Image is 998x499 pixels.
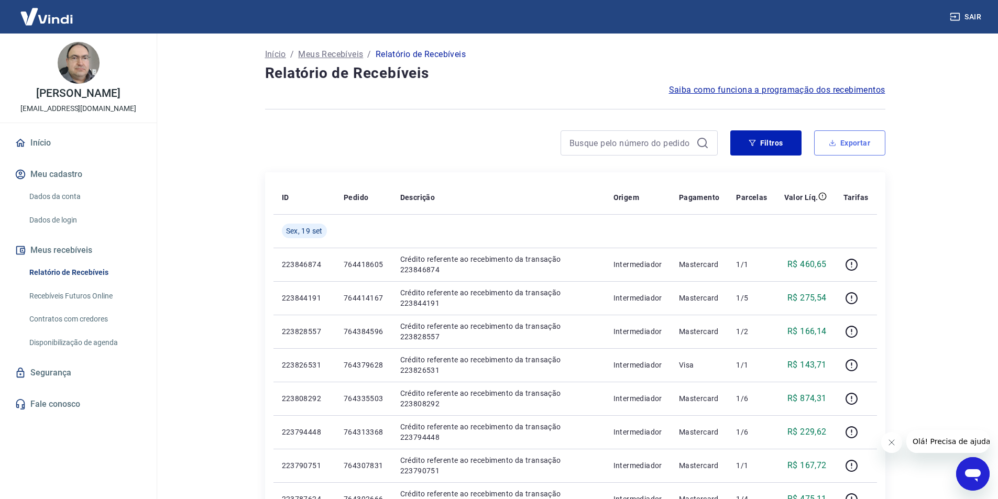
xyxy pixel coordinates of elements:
[282,427,327,437] p: 223794448
[282,393,327,404] p: 223808292
[679,460,720,471] p: Mastercard
[736,427,767,437] p: 1/6
[787,325,827,338] p: R$ 166,14
[881,432,902,453] iframe: Fechar mensagem
[843,192,869,203] p: Tarifas
[400,192,435,203] p: Descrição
[784,192,818,203] p: Valor Líq.
[344,360,383,370] p: 764379628
[25,186,144,207] a: Dados da conta
[282,460,327,471] p: 223790751
[814,130,885,156] button: Exportar
[613,360,662,370] p: Intermediador
[25,308,144,330] a: Contratos com credores
[286,226,323,236] span: Sex, 19 set
[569,135,692,151] input: Busque pelo número do pedido
[25,285,144,307] a: Recebíveis Futuros Online
[367,48,371,61] p: /
[679,192,720,203] p: Pagamento
[344,326,383,337] p: 764384596
[13,361,144,384] a: Segurança
[344,259,383,270] p: 764418605
[282,293,327,303] p: 223844191
[613,460,662,471] p: Intermediador
[679,293,720,303] p: Mastercard
[13,131,144,154] a: Início
[948,7,985,27] button: Sair
[956,457,990,491] iframe: Botão para abrir a janela de mensagens
[282,192,289,203] p: ID
[25,262,144,283] a: Relatório de Recebíveis
[736,393,767,404] p: 1/6
[25,332,144,353] a: Disponibilização de agenda
[613,393,662,404] p: Intermediador
[298,48,363,61] a: Meus Recebíveis
[344,393,383,404] p: 764335503
[736,293,767,303] p: 1/5
[787,359,827,371] p: R$ 143,71
[679,259,720,270] p: Mastercard
[679,326,720,337] p: Mastercard
[400,287,597,308] p: Crédito referente ao recebimento da transação 223844191
[613,259,662,270] p: Intermediador
[400,254,597,275] p: Crédito referente ao recebimento da transação 223846874
[736,326,767,337] p: 1/2
[344,427,383,437] p: 764313368
[400,321,597,342] p: Crédito referente ao recebimento da transação 223828557
[736,360,767,370] p: 1/1
[13,393,144,416] a: Fale conosco
[787,459,827,472] p: R$ 167,72
[400,455,597,476] p: Crédito referente ao recebimento da transação 223790751
[344,293,383,303] p: 764414167
[736,460,767,471] p: 1/1
[613,293,662,303] p: Intermediador
[669,84,885,96] a: Saiba como funciona a programação dos recebimentos
[736,259,767,270] p: 1/1
[613,192,639,203] p: Origem
[787,392,827,405] p: R$ 874,31
[6,7,88,16] span: Olá! Precisa de ajuda?
[265,63,885,84] h4: Relatório de Recebíveis
[736,192,767,203] p: Parcelas
[282,259,327,270] p: 223846874
[787,258,827,271] p: R$ 460,65
[679,393,720,404] p: Mastercard
[282,360,327,370] p: 223826531
[400,422,597,442] p: Crédito referente ao recebimento da transação 223794448
[679,360,720,370] p: Visa
[20,103,136,114] p: [EMAIL_ADDRESS][DOMAIN_NAME]
[13,239,144,262] button: Meus recebíveis
[400,354,597,375] p: Crédito referente ao recebimento da transação 223826531
[25,209,144,231] a: Dados de login
[730,130,802,156] button: Filtros
[787,426,827,438] p: R$ 229,62
[400,388,597,409] p: Crédito referente ao recebimento da transação 223808292
[290,48,294,61] p: /
[13,1,81,32] img: Vindi
[613,326,662,337] p: Intermediador
[58,42,100,84] img: 96c59b8f-ab16-4df5-a9fe-27ff86ee2052.jpeg
[613,427,662,437] p: Intermediador
[344,192,368,203] p: Pedido
[906,430,990,453] iframe: Mensagem da empresa
[36,88,120,99] p: [PERSON_NAME]
[679,427,720,437] p: Mastercard
[376,48,466,61] p: Relatório de Recebíveis
[344,460,383,471] p: 764307831
[13,163,144,186] button: Meu cadastro
[265,48,286,61] a: Início
[282,326,327,337] p: 223828557
[787,292,827,304] p: R$ 275,54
